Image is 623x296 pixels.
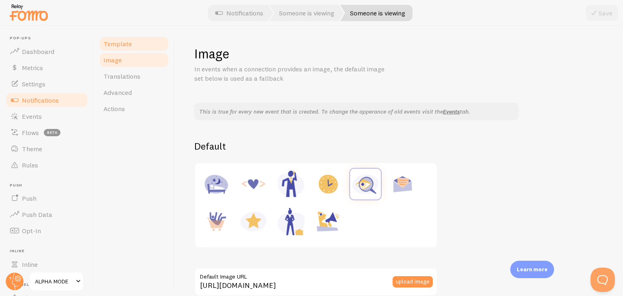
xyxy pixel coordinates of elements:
span: Events [22,112,42,120]
span: Flows [22,129,39,137]
span: Settings [22,80,45,88]
img: Shoutout [313,206,344,237]
img: Accommodation [201,169,232,199]
span: Image [103,56,122,64]
a: Inline [5,256,88,272]
img: Male Executive [275,169,306,199]
img: Code [238,169,269,199]
span: Theme [22,145,42,153]
a: Advanced [99,84,170,101]
a: Push [5,190,88,206]
span: ALPHA MODE [35,277,73,286]
a: Push Data [5,206,88,223]
iframe: Help Scout Beacon - Open [591,268,615,292]
a: Flows beta [5,124,88,141]
span: Push Data [22,210,52,219]
h2: Default [194,140,604,152]
a: Metrics [5,60,88,76]
h1: Image [194,45,604,62]
img: Appointment [313,169,344,199]
p: This is true for every new event that is created. To change the apperance of old events visit the... [199,107,514,116]
span: Rules [22,161,38,169]
img: Newsletter [387,169,418,199]
img: Rating [238,206,269,237]
img: fomo-relay-logo-orange.svg [9,2,49,23]
p: In events when a connection provides an image, the default image set below is used as a fallback [194,64,389,83]
img: Purchase [201,206,232,237]
img: Female Executive [275,206,306,237]
a: Notifications [5,92,88,108]
a: Opt-In [5,223,88,239]
a: Settings [5,76,88,92]
span: Template [103,40,132,48]
a: Theme [5,141,88,157]
a: Dashboard [5,43,88,60]
label: Default Image URL [194,268,438,281]
a: ALPHA MODE [29,272,84,291]
span: Push [10,183,88,188]
span: Inline [10,249,88,254]
span: Metrics [22,64,43,72]
a: Translations [99,68,170,84]
a: Image [99,52,170,68]
span: Dashboard [22,47,54,56]
button: upload image [393,276,433,287]
a: Actions [99,101,170,117]
div: Learn more [510,261,554,278]
span: beta [44,129,60,136]
a: Events [5,108,88,124]
span: Advanced [103,88,132,97]
a: Rules [5,157,88,173]
span: Actions [103,105,125,113]
span: Opt-In [22,227,41,235]
a: Events [443,108,460,115]
span: Notifications [22,96,59,104]
span: Push [22,194,37,202]
a: Template [99,36,170,52]
img: Inquiry [350,169,381,199]
span: Inline [22,260,38,268]
p: Learn more [517,266,548,273]
span: Translations [103,72,140,80]
span: Pop-ups [10,36,88,41]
